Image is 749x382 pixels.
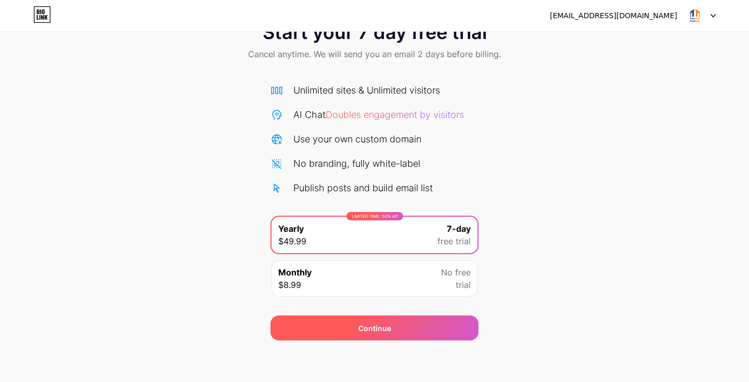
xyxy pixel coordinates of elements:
[278,279,301,291] span: $8.99
[441,266,471,279] span: No free
[293,83,440,97] div: Unlimited sites & Unlimited visitors
[248,48,501,60] span: Cancel anytime. We will send you an email 2 days before billing.
[685,6,705,25] img: smartec
[550,10,677,21] div: [EMAIL_ADDRESS][DOMAIN_NAME]
[456,279,471,291] span: trial
[293,108,464,122] div: AI Chat
[293,132,421,146] div: Use your own custom domain
[293,156,420,170] div: No branding, fully white-label
[358,323,391,334] div: Continue
[278,235,306,247] span: $49.99
[447,222,471,235] span: 7-day
[278,222,304,235] span: Yearly
[263,22,487,43] span: Start your 7 day free trial
[346,212,403,220] div: LIMITED TIME : 50% off
[278,266,312,279] span: Monthly
[326,109,464,120] span: Doubles engagement by visitors
[293,181,433,195] div: Publish posts and build email list
[437,235,471,247] span: free trial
